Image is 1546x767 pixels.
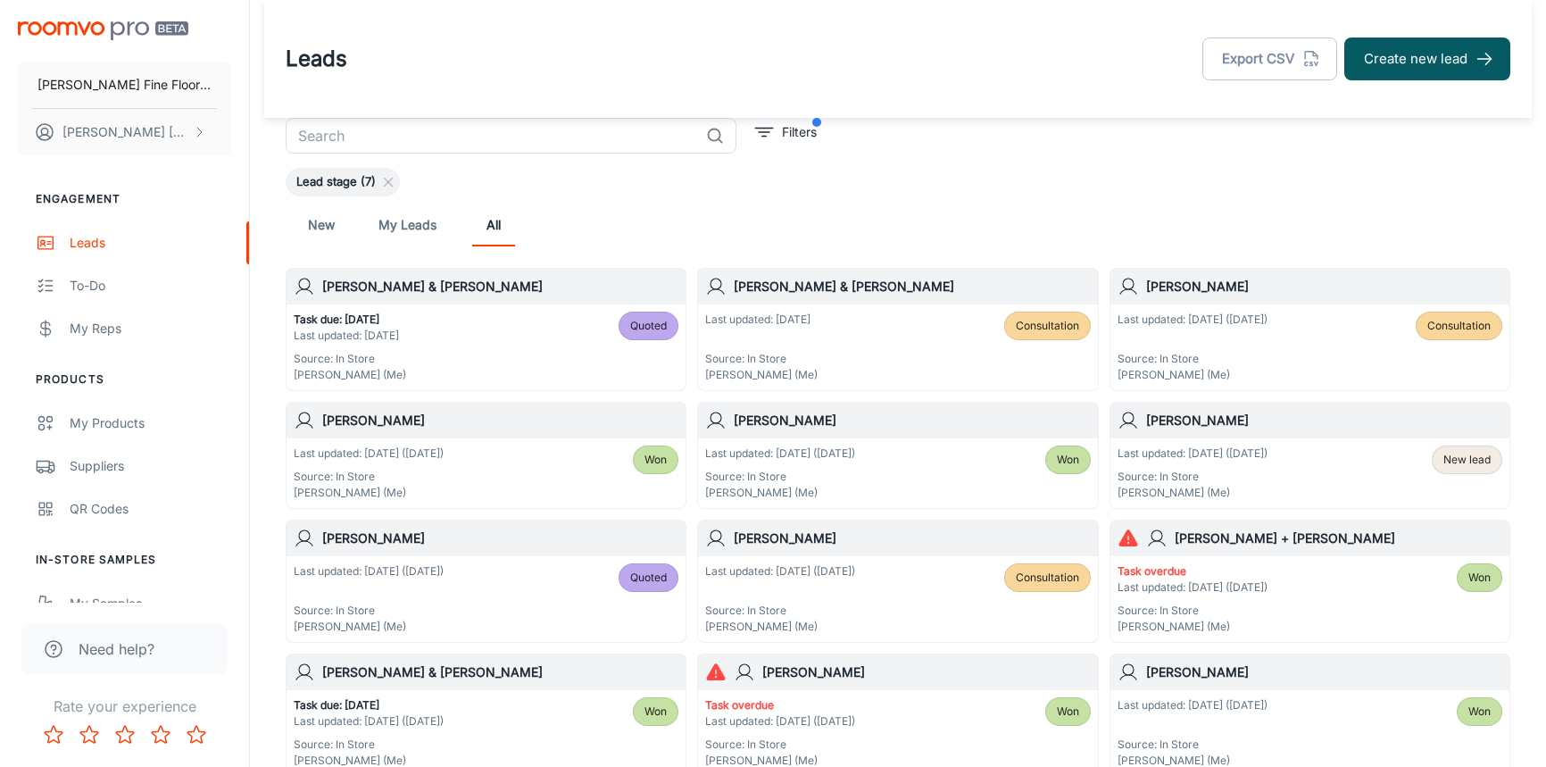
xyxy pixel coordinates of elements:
[1146,277,1502,296] h6: [PERSON_NAME]
[322,663,678,682] h6: [PERSON_NAME] & [PERSON_NAME]
[286,43,347,75] h1: Leads
[294,619,444,635] p: [PERSON_NAME] (Me)
[322,277,678,296] h6: [PERSON_NAME] & [PERSON_NAME]
[644,452,667,468] span: Won
[697,402,1098,509] a: [PERSON_NAME]Last updated: [DATE] ([DATE])Source: In Store[PERSON_NAME] (Me)Won
[705,446,855,462] p: Last updated: [DATE] ([DATE])
[70,233,231,253] div: Leads
[286,520,686,643] a: [PERSON_NAME]Last updated: [DATE] ([DATE])Source: In Store[PERSON_NAME] (Me)Quoted
[1110,520,1510,643] a: [PERSON_NAME] + [PERSON_NAME]Task overdueLast updated: [DATE] ([DATE])Source: In Store[PERSON_NAM...
[1016,318,1079,334] span: Consultation
[322,411,678,430] h6: [PERSON_NAME]
[472,204,515,246] a: All
[697,268,1098,391] a: [PERSON_NAME] & [PERSON_NAME]Last updated: [DATE]Source: In Store[PERSON_NAME] (Me)Consultation
[286,173,386,191] span: Lead stage (7)
[1118,446,1268,462] p: Last updated: [DATE] ([DATE])
[705,737,855,753] p: Source: In Store
[1146,663,1502,682] h6: [PERSON_NAME]
[1118,367,1268,383] p: [PERSON_NAME] (Me)
[762,663,1090,682] h6: [PERSON_NAME]
[734,529,1090,548] h6: [PERSON_NAME]
[286,268,686,391] a: [PERSON_NAME] & [PERSON_NAME]Task due: [DATE]Last updated: [DATE]Source: In Store[PERSON_NAME] (M...
[1427,318,1491,334] span: Consultation
[36,717,71,753] button: Rate 1 star
[705,603,855,619] p: Source: In Store
[705,367,818,383] p: [PERSON_NAME] (Me)
[70,319,231,338] div: My Reps
[705,485,855,501] p: [PERSON_NAME] (Me)
[294,485,444,501] p: [PERSON_NAME] (Me)
[294,713,444,729] p: Last updated: [DATE] ([DATE])
[1344,38,1510,80] button: Create new lead
[630,318,667,334] span: Quoted
[1468,570,1491,586] span: Won
[630,570,667,586] span: Quoted
[79,638,154,660] span: Need help?
[294,446,444,462] p: Last updated: [DATE] ([DATE])
[70,276,231,296] div: To-do
[1118,737,1268,753] p: Source: In Store
[1118,485,1268,501] p: [PERSON_NAME] (Me)
[705,563,855,579] p: Last updated: [DATE] ([DATE])
[37,75,212,95] p: [PERSON_NAME] Fine Floors, Inc
[71,717,107,753] button: Rate 2 star
[294,603,444,619] p: Source: In Store
[286,118,699,154] input: Search
[70,413,231,433] div: My Products
[143,717,179,753] button: Rate 4 star
[294,367,406,383] p: [PERSON_NAME] (Me)
[1110,268,1510,391] a: [PERSON_NAME]Last updated: [DATE] ([DATE])Source: In Store[PERSON_NAME] (Me)Consultation
[1016,570,1079,586] span: Consultation
[705,469,855,485] p: Source: In Store
[644,704,667,720] span: Won
[294,469,444,485] p: Source: In Store
[1118,312,1268,328] p: Last updated: [DATE] ([DATE])
[294,697,444,713] p: Task due: [DATE]
[1118,697,1268,713] p: Last updated: [DATE] ([DATE])
[1146,411,1502,430] h6: [PERSON_NAME]
[294,312,406,328] p: Task due: [DATE]
[1468,704,1491,720] span: Won
[705,619,855,635] p: [PERSON_NAME] (Me)
[1118,603,1268,619] p: Source: In Store
[294,563,444,579] p: Last updated: [DATE] ([DATE])
[286,168,400,196] div: Lead stage (7)
[734,277,1090,296] h6: [PERSON_NAME] & [PERSON_NAME]
[70,594,231,613] div: My Samples
[378,204,436,246] a: My Leads
[107,717,143,753] button: Rate 3 star
[705,351,818,367] p: Source: In Store
[1057,704,1079,720] span: Won
[751,118,821,146] button: filter
[705,312,818,328] p: Last updated: [DATE]
[294,737,444,753] p: Source: In Store
[286,402,686,509] a: [PERSON_NAME]Last updated: [DATE] ([DATE])Source: In Store[PERSON_NAME] (Me)Won
[18,109,231,155] button: [PERSON_NAME] [PERSON_NAME]
[179,717,214,753] button: Rate 5 star
[62,122,188,142] p: [PERSON_NAME] [PERSON_NAME]
[697,520,1098,643] a: [PERSON_NAME]Last updated: [DATE] ([DATE])Source: In Store[PERSON_NAME] (Me)Consultation
[1202,38,1337,80] button: Export CSV
[18,21,188,40] img: Roomvo PRO Beta
[300,204,343,246] a: New
[14,696,235,717] p: Rate your experience
[782,122,817,142] p: Filters
[70,499,231,519] div: QR Codes
[1118,619,1268,635] p: [PERSON_NAME] (Me)
[705,713,855,729] p: Last updated: [DATE] ([DATE])
[18,62,231,108] button: [PERSON_NAME] Fine Floors, Inc
[734,411,1090,430] h6: [PERSON_NAME]
[705,697,855,713] p: Task overdue
[1118,351,1268,367] p: Source: In Store
[1443,452,1491,468] span: New lead
[1118,563,1268,579] p: Task overdue
[1057,452,1079,468] span: Won
[70,456,231,476] div: Suppliers
[322,529,678,548] h6: [PERSON_NAME]
[1110,402,1510,509] a: [PERSON_NAME]Last updated: [DATE] ([DATE])Source: In Store[PERSON_NAME] (Me)New lead
[1118,469,1268,485] p: Source: In Store
[294,328,406,344] p: Last updated: [DATE]
[294,351,406,367] p: Source: In Store
[1118,579,1268,596] p: Last updated: [DATE] ([DATE])
[1175,529,1502,548] h6: [PERSON_NAME] + [PERSON_NAME]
